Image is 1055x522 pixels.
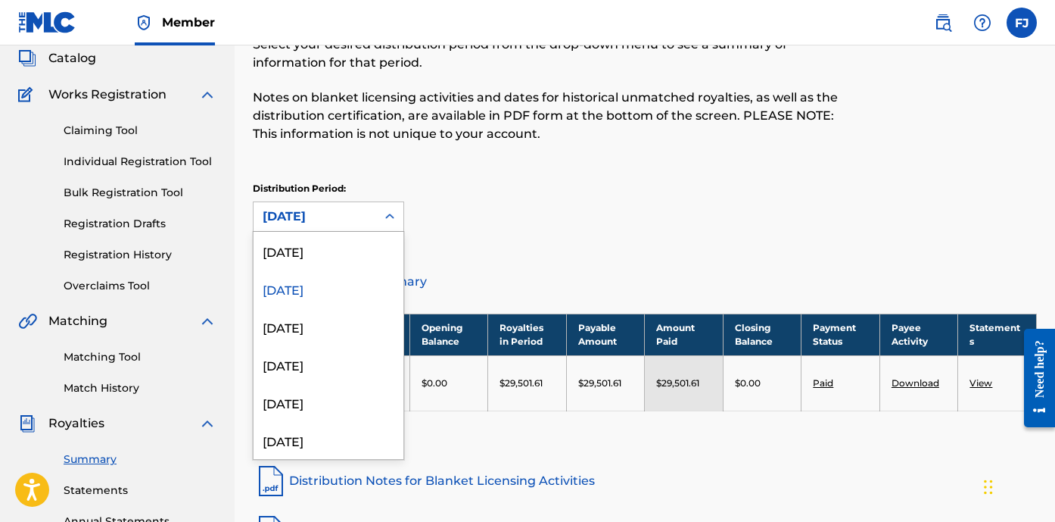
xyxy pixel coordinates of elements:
div: [DATE] [254,383,403,421]
img: Works Registration [18,86,38,104]
span: Catalog [48,49,96,67]
img: Top Rightsholder [135,14,153,32]
a: Distribution Notes for Blanket Licensing Activities [253,463,1037,499]
th: Closing Balance [723,314,801,355]
a: Bulk Registration Tool [64,185,216,201]
div: [DATE] [254,421,403,459]
a: CatalogCatalog [18,49,96,67]
div: Drag [984,464,993,510]
a: Distribution Summary [253,264,1037,300]
span: Works Registration [48,86,166,104]
div: User Menu [1007,8,1037,38]
p: $0.00 [735,377,761,390]
img: help [973,14,991,32]
img: expand [198,414,216,433]
iframe: Resource Center [1013,314,1055,443]
img: Royalties [18,414,36,433]
p: $29,501.61 [656,377,699,390]
a: Claiming Tool [64,123,216,139]
div: [DATE] [254,270,403,308]
div: [DATE] [254,308,403,345]
a: Public Search [928,8,958,38]
a: Overclaims Tool [64,278,216,294]
div: [DATE] [263,208,367,226]
th: Payable Amount [566,314,645,355]
p: Notes on blanket licensing activities and dates for historical unmatched royalties, as well as th... [253,89,857,143]
div: Help [967,8,997,38]
th: Payee Activity [879,314,958,355]
th: Statements [958,314,1037,355]
img: expand [198,312,216,330]
img: MLC Logo [18,11,76,33]
img: Catalog [18,49,36,67]
div: [DATE] [254,232,403,270]
img: pdf [253,463,289,499]
img: Matching [18,312,37,330]
a: Registration History [64,247,216,263]
p: $0.00 [422,377,447,390]
a: Statements [64,483,216,499]
img: search [934,14,952,32]
th: Amount Paid [645,314,724,355]
th: Payment Status [801,314,880,355]
a: Download [892,377,939,389]
img: expand [198,86,216,104]
th: Opening Balance [409,314,488,355]
a: Matching Tool [64,349,216,365]
a: Summary [64,452,216,467]
span: Member [162,14,215,31]
a: View [969,377,992,389]
a: Registration Drafts [64,216,216,232]
div: [DATE] [254,345,403,383]
p: $29,501.61 [499,377,543,390]
span: Matching [48,312,107,330]
span: Royalties [48,414,104,433]
p: Distribution Period: [253,182,404,195]
p: $29,501.61 [578,377,621,390]
a: Individual Registration Tool [64,154,216,170]
th: Royalties in Period [488,314,567,355]
a: Paid [813,377,833,389]
p: Select your desired distribution period from the drop-down menu to see a summary of information f... [253,36,857,72]
iframe: Chat Widget [979,449,1055,522]
a: Match History [64,380,216,396]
